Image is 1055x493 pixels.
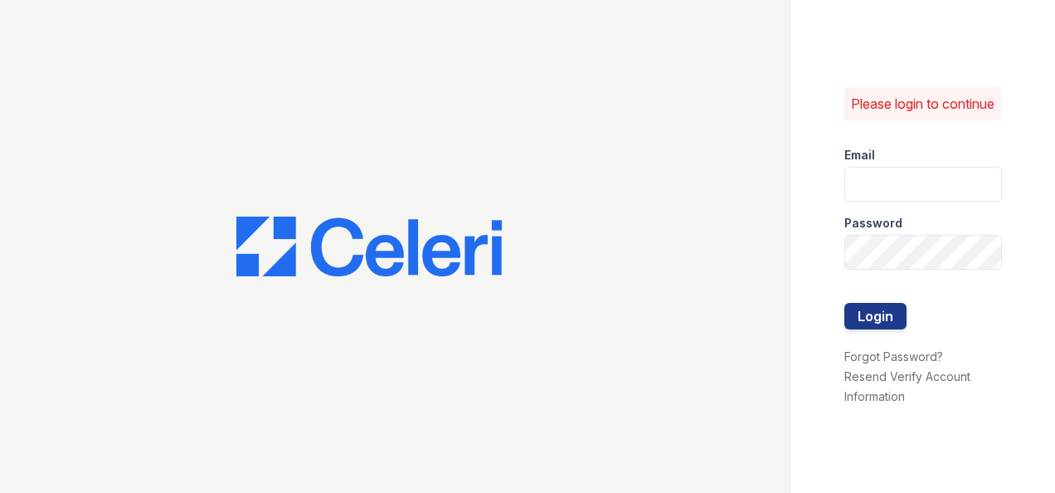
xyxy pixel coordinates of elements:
label: Email [844,147,875,164]
img: CE_Logo_Blue-a8612792a0a2168367f1c8372b55b34899dd931a85d93a1a3d3e32e68fde9ad4.png [236,217,502,276]
a: Forgot Password? [844,349,943,364]
p: Please login to continue [851,94,994,114]
a: Resend Verify Account Information [844,369,970,403]
button: Login [844,303,907,329]
label: Password [844,215,902,232]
